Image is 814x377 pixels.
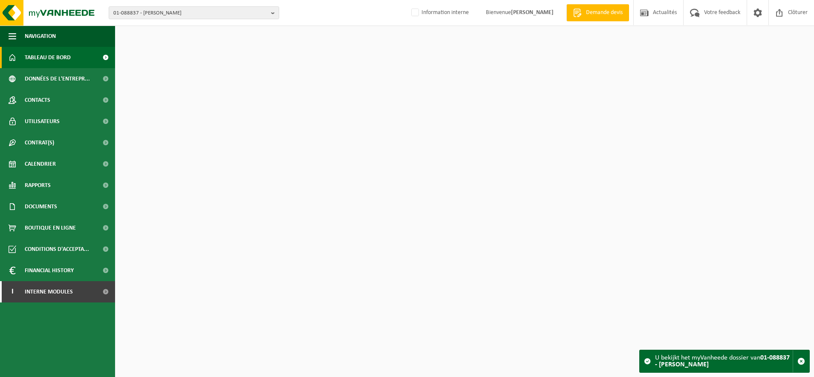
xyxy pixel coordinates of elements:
span: Documents [25,196,57,217]
div: U bekijkt het myVanheede dossier van [655,350,793,372]
label: Information interne [410,6,469,19]
span: 01-088837 - [PERSON_NAME] [113,7,268,20]
span: Calendrier [25,153,56,175]
span: Financial History [25,260,74,281]
strong: 01-088837 - [PERSON_NAME] [655,354,790,368]
span: Rapports [25,175,51,196]
span: Données de l'entrepr... [25,68,90,89]
span: Utilisateurs [25,111,60,132]
span: Navigation [25,26,56,47]
span: Demande devis [584,9,625,17]
strong: [PERSON_NAME] [511,9,554,16]
button: 01-088837 - [PERSON_NAME] [109,6,279,19]
span: Interne modules [25,281,73,302]
span: Boutique en ligne [25,217,76,239]
span: Tableau de bord [25,47,71,68]
span: I [9,281,16,302]
span: Contrat(s) [25,132,54,153]
a: Demande devis [566,4,629,21]
span: Conditions d'accepta... [25,239,89,260]
span: Contacts [25,89,50,111]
